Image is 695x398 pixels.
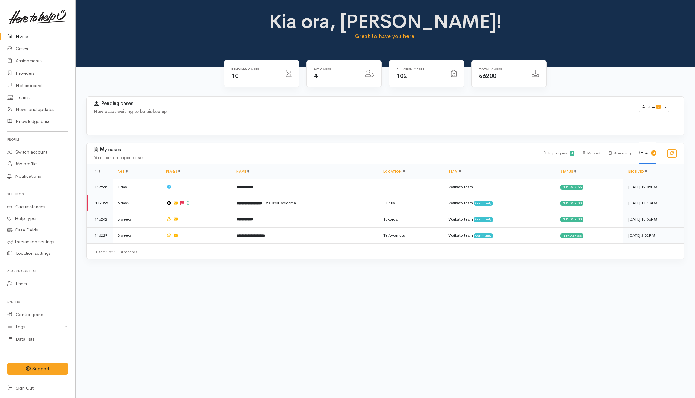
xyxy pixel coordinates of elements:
td: Waikato team [444,211,555,228]
h6: Profile [7,135,68,144]
td: 3 weeks [113,211,161,228]
td: 116242 [87,211,113,228]
b: 4 [571,151,573,155]
h6: My cases [314,68,358,71]
h6: Access control [7,267,68,275]
td: [DATE] 2:32PM [623,227,684,243]
td: [DATE] 12:05PM [623,179,684,195]
span: 4 [314,72,318,80]
span: - via 0800 voicemail [263,200,298,205]
span: Te Awamutu [383,233,405,238]
span: Tokoroa [383,217,398,222]
td: 117055 [87,195,113,211]
a: Name [236,170,249,173]
div: In progress [544,143,575,164]
td: 3 weeks [113,227,161,243]
h6: Settings [7,190,68,198]
td: 116229 [87,227,113,243]
button: Filter0 [639,103,669,112]
div: In progress [560,217,583,222]
td: 6 days [113,195,161,211]
span: # [95,170,100,173]
span: Community [474,201,493,206]
span: 102 [396,72,407,80]
div: Paused [583,143,600,164]
td: 117265 [87,179,113,195]
a: Team [448,170,461,173]
a: Flags [166,170,180,173]
a: Location [383,170,405,173]
h6: Total cases [479,68,525,71]
button: Support [7,363,68,375]
div: Screening [609,143,631,164]
h6: All Open cases [396,68,444,71]
h4: New cases waiting to be picked up [94,109,632,114]
td: Waikato team [444,179,555,195]
p: Great to have you here! [238,32,533,40]
h6: Pending cases [231,68,279,71]
h3: My cases [94,147,536,153]
h4: Your current open cases [94,155,536,160]
a: Received [628,170,647,173]
span: Community [474,233,493,238]
td: Waikato team [444,227,555,243]
td: [DATE] 10:56PM [623,211,684,228]
span: 10 [231,72,238,80]
div: In progress [560,233,583,238]
td: 1 day [113,179,161,195]
div: All [639,142,656,164]
small: Page 1 of 1 4 records [96,249,137,254]
span: | [118,249,119,254]
h1: Kia ora, [PERSON_NAME]! [238,11,533,32]
h3: Pending cases [94,101,632,107]
span: Community [474,217,493,222]
td: Waikato team [444,195,555,211]
span: Huntly [383,200,395,205]
a: Age [118,170,128,173]
h6: System [7,298,68,306]
div: In progress [560,185,583,189]
a: Status [560,170,576,173]
span: 0 [656,105,661,109]
b: 4 [653,151,655,155]
td: [DATE] 11:19AM [623,195,684,211]
div: In progress [560,201,583,206]
span: 56200 [479,72,496,80]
